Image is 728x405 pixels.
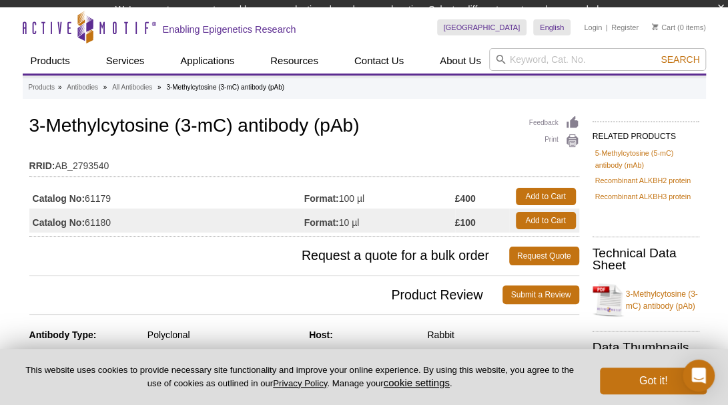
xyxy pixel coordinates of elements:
p: This website uses cookies to provide necessary site functionality and improve your online experie... [21,364,578,390]
a: Applications [172,48,242,74]
a: Submit a Review [502,285,579,304]
a: Add to Cart [516,212,576,229]
a: Products [23,48,78,74]
div: Open Intercom Messenger [683,360,715,392]
strong: RRID: [29,160,55,172]
strong: Antibody Type: [29,329,97,340]
td: 61180 [29,209,304,233]
h2: Technical Data Sheet [593,247,699,271]
td: 10 µl [304,209,455,233]
input: Keyword, Cat. No. [489,48,706,71]
div: Polyclonal [147,329,299,341]
td: AB_2793540 [29,152,579,173]
strong: Catalog No: [33,217,85,229]
a: About Us [432,48,489,74]
span: Search [661,54,699,65]
strong: Format: [304,217,339,229]
td: 61179 [29,184,304,209]
a: Request Quote [509,247,579,265]
td: 100 µl [304,184,455,209]
a: Privacy Policy [273,378,327,388]
a: 5-Methylcytosine (5-mC) antibody (mAb) [595,147,697,171]
strong: £100 [455,217,476,229]
li: 3-Methylcytosine (3-mC) antibody (pAb) [166,84,284,91]
strong: Format: [304,192,339,205]
li: » [58,84,62,91]
h2: Data Thumbnails [593,342,699,354]
a: Login [584,23,602,32]
li: (0 items) [652,19,706,35]
button: cookie settings [384,377,450,388]
h2: RELATED PRODUCTS [593,121,699,145]
img: Your Cart [652,23,658,30]
a: Products [29,82,55,94]
h2: Enabling Epigenetics Research [163,23,296,35]
li: | [606,19,608,35]
a: Contact Us [346,48,412,74]
li: » [157,84,161,91]
button: Search [657,53,703,65]
a: [GEOGRAPHIC_DATA] [437,19,527,35]
a: Services [98,48,153,74]
a: Recombinant ALKBH2 protein [595,174,691,186]
strong: Catalog No: [33,192,85,205]
a: Resources [262,48,326,74]
strong: £400 [455,192,476,205]
a: Feedback [529,116,579,130]
a: Print [529,134,579,148]
a: Add to Cart [516,188,576,205]
a: 3-Methylcytosine (3-mC) antibody (pAb) [593,280,699,320]
div: Rabbit [427,329,579,341]
span: Product Review [29,285,503,304]
button: Got it! [600,368,707,394]
li: » [103,84,107,91]
a: Cart [652,23,675,32]
span: Request a quote for a bulk order [29,247,509,265]
a: Register [611,23,639,32]
a: Antibodies [67,82,98,94]
a: All Antibodies [112,82,152,94]
h1: 3-Methylcytosine (3-mC) antibody (pAb) [29,116,579,138]
a: Recombinant ALKBH3 protein [595,190,691,202]
a: English [533,19,571,35]
strong: Host: [309,329,333,340]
